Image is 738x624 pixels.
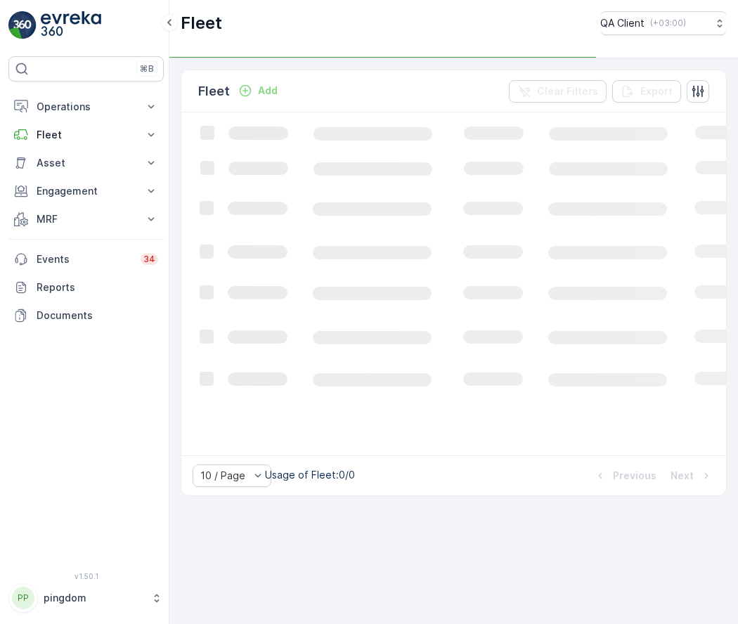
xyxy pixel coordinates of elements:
p: Previous [613,469,656,483]
button: QA Client(+03:00) [600,11,727,35]
p: Engagement [37,184,136,198]
img: logo_light-DOdMpM7g.png [41,11,101,39]
p: ⌘B [140,63,154,74]
button: Next [669,467,715,484]
p: QA Client [600,16,645,30]
p: Fleet [37,128,136,142]
button: Export [612,80,681,103]
p: Usage of Fleet : 0/0 [265,468,355,482]
p: Asset [37,156,136,170]
p: MRF [37,212,136,226]
p: Fleet [198,82,230,101]
button: Clear Filters [509,80,607,103]
p: Add [258,84,278,98]
button: Fleet [8,121,164,149]
button: MRF [8,205,164,233]
button: PPpingdom [8,583,164,613]
p: pingdom [44,591,144,605]
p: Next [671,469,694,483]
p: ( +03:00 ) [650,18,686,29]
button: Previous [592,467,658,484]
p: Export [640,84,673,98]
a: Documents [8,301,164,330]
p: 34 [143,254,155,265]
button: Engagement [8,177,164,205]
button: Asset [8,149,164,177]
p: Clear Filters [537,84,598,98]
button: Add [233,82,283,99]
p: Fleet [181,12,222,34]
p: Events [37,252,132,266]
a: Reports [8,273,164,301]
p: Reports [37,280,158,294]
p: Operations [37,100,136,114]
div: PP [12,587,34,609]
span: v 1.50.1 [8,572,164,580]
button: Operations [8,93,164,121]
a: Events34 [8,245,164,273]
img: logo [8,11,37,39]
p: Documents [37,308,158,323]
